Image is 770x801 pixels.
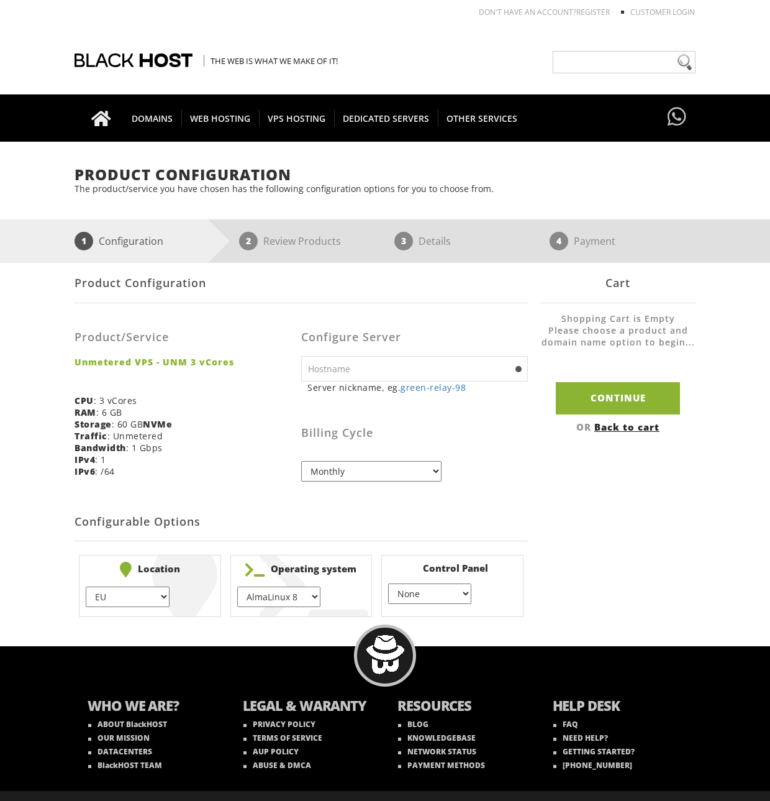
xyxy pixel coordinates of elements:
[388,584,471,604] select: } } } }
[553,733,608,743] a: NEED HELP?
[243,760,311,771] a: ABUSE & DMCA
[401,382,466,393] a: green-relay-98
[181,110,260,127] span: WEB HOSTING
[397,696,528,718] b: RESOURCES
[540,313,695,360] li: Shopping Cart is Empty Please choose a product and domain name option to begin...
[99,232,163,250] p: Configuration
[237,587,320,607] select: } } } } } } } } } } } } } } } } } } } } }
[243,746,299,757] a: AUP POLICY
[123,94,182,142] a: DOMAINS
[88,733,150,743] a: OUR MISSION
[123,110,182,127] span: DOMAINS
[75,183,695,195] p: The product/service you have chosen has the following configuration options for you to choose from.
[263,232,341,250] p: Review Products
[259,94,335,142] a: VPS HOSTING
[540,421,695,433] div: OR
[75,263,528,303] div: Product Configuration
[301,331,528,344] h3: Configure Server
[398,719,428,730] a: BLOG
[438,94,526,142] a: OTHER SERVICES
[88,746,152,757] a: DATACENTERS
[79,94,124,142] a: Go to homepage
[334,110,438,127] span: DEDICATED SERVERS
[556,382,680,414] input: Continue
[243,733,322,743] a: TERMS OF SERVICE
[398,733,476,743] a: KNOWLEDGEBASE
[334,94,438,142] a: DEDICATED SERVERS
[553,760,632,771] a: [PHONE_NUMBER]
[307,382,528,393] small: Server nickname, eg.
[259,110,335,127] span: VPS HOSTING
[419,232,451,250] p: Details
[301,427,528,439] h3: Billing Cycle
[664,94,689,140] a: Have questions?
[75,167,695,183] h1: Product Configuration
[574,232,615,250] p: Payment
[204,55,338,66] span: The Web is what we make of it!
[394,232,413,250] span: 3
[75,465,95,477] b: IPv6
[460,7,610,17] li: Don't have an account?
[438,110,526,127] span: OTHER SERVICES
[75,232,93,250] span: 1
[75,356,292,368] strong: Unmetered VPS - UNM 3 vCores
[75,442,126,454] b: Bandwidth
[553,719,578,730] a: FAQ
[75,406,96,418] b: RAM
[239,232,258,250] span: 2
[143,418,172,430] b: NVMe
[75,418,112,430] b: Storage
[237,562,366,577] b: Operating system
[75,313,301,487] div: : 3 vCores : 6 GB : 60 GB : Unmetered : 1 Gbps : 1 : /64
[388,562,517,574] b: Control Panel
[88,760,162,771] a: BlackHOST TEAM
[75,430,107,442] b: Traffic
[576,7,610,17] a: REGISTER
[594,421,659,433] a: Back to cart
[366,635,405,674] img: BlackHOST mascont, Blacky.
[398,746,476,757] a: NETWORK STATUS
[181,94,260,142] a: WEB HOSTING
[75,331,292,344] h3: Product/Service
[540,263,695,303] div: Cart
[301,356,528,382] input: Hostname
[88,696,218,718] b: WHO WE ARE?
[553,51,695,73] input: Need help?
[553,696,683,718] b: HELP DESK
[75,395,94,406] b: CPU
[398,760,485,771] a: PAYMENT METHODS
[550,232,568,250] span: 4
[75,454,95,465] b: IPv4
[243,696,373,718] b: LEGAL & WARANTY
[630,7,695,17] a: Customer Login
[86,562,214,577] b: Location
[553,746,635,757] a: GETTING STARTED?
[86,587,169,607] select: } } } } } }
[75,503,528,541] h2: Configurable Options
[243,719,315,730] a: PRIVACY POLICY
[88,719,167,730] a: ABOUT BlackHOST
